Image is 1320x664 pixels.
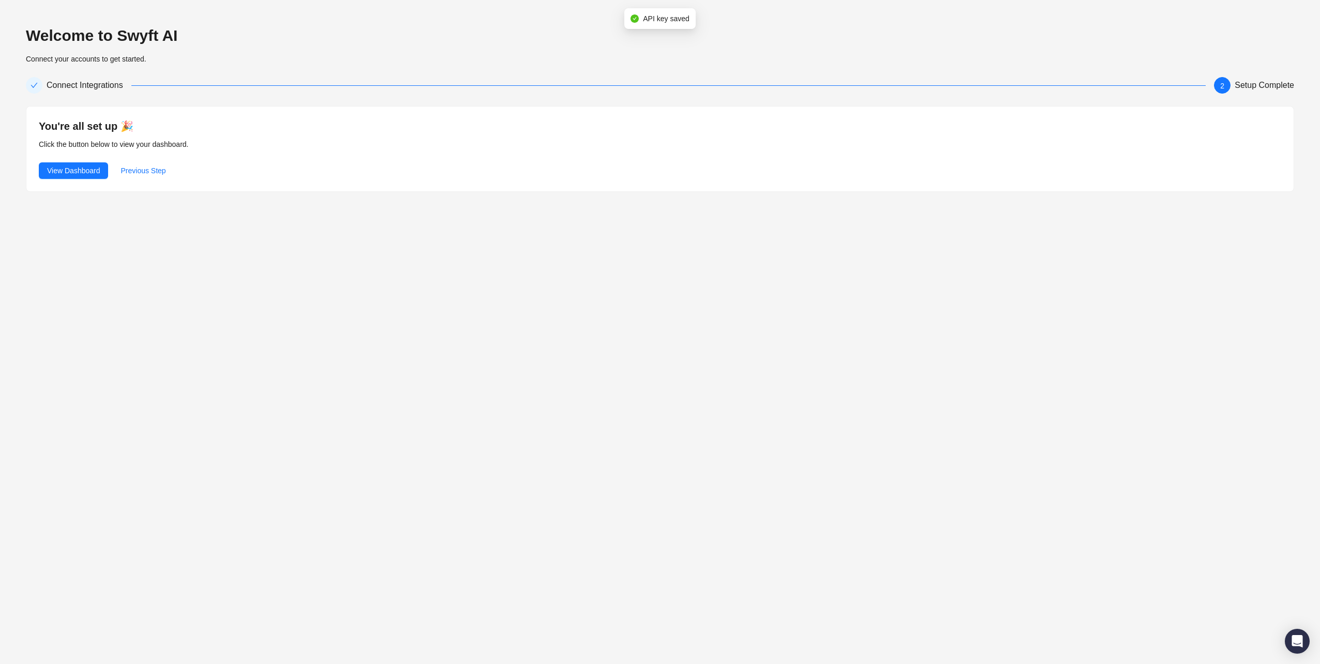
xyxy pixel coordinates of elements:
button: Previous Step [112,162,174,179]
button: View Dashboard [39,162,108,179]
span: Connect your accounts to get started. [26,55,146,63]
span: API key saved [643,13,689,24]
div: Connect Integrations [47,77,131,94]
span: Previous Step [121,165,166,176]
span: check [31,82,38,89]
span: 2 [1220,82,1224,90]
h2: Welcome to Swyft AI [26,26,1294,46]
span: Click the button below to view your dashboard. [39,140,189,148]
span: check-circle [631,14,639,23]
div: Open Intercom Messenger [1285,629,1310,654]
span: View Dashboard [47,165,100,176]
div: Setup Complete [1235,77,1294,94]
h4: You're all set up 🎉 [39,119,1281,133]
